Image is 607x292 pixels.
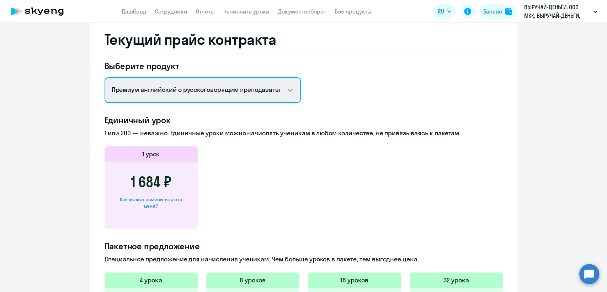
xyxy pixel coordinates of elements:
[140,276,162,285] h5: 4 урока
[438,7,444,16] span: RU
[142,150,160,159] h5: 1 урок
[521,3,601,20] button: ВЫРУЧАЙ-ДЕНЬГИ, ООО МКК, ВЫРУЧАЙ-ДЕНЬГИ, предоплата
[105,31,503,48] h2: Текущий прайс контракта
[122,8,147,15] a: Дашборд
[505,8,512,15] img: balance
[155,8,187,15] a: Сотрудники
[105,114,503,126] h4: Единичный урок
[278,8,326,15] a: Документооборот
[240,276,266,285] h5: 8 уроков
[196,8,215,15] a: Отчеты
[223,8,270,15] a: Начислить уроки
[433,4,456,19] button: RU
[105,129,503,138] p: 1 или 200 — неважно. Единичные уроки можно начислять ученикам в любом количестве, не привязываясь...
[524,3,590,20] p: ВЫРУЧАЙ-ДЕНЬГИ, ООО МКК, ВЫРУЧАЙ-ДЕНЬГИ, предоплата
[131,173,171,191] h3: 1 684 ₽
[105,60,301,72] h4: Выберите продукт
[105,255,503,264] p: Специальное предложение для начисления ученикам. Чем больше уроков в пакете, тем выгоднее цена.
[105,240,503,252] h4: Пакетное предложение
[443,276,469,285] h5: 32 урока
[479,4,516,19] button: Балансbalance
[335,8,372,15] a: Все продукты
[340,276,368,285] h5: 16 уроков
[116,196,186,209] div: Как может измениться эта цена?
[483,7,502,16] div: Баланс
